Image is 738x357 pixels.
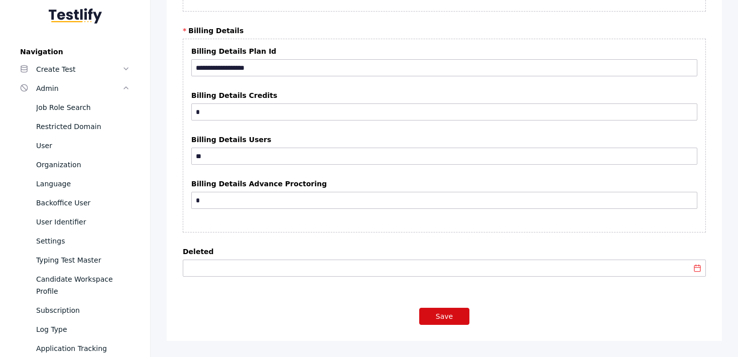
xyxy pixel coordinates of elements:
a: Settings [12,231,138,251]
a: User [12,136,138,155]
div: Restricted Domain [36,121,130,133]
div: Admin [36,82,122,94]
a: Backoffice User [12,193,138,212]
a: Organization [12,155,138,174]
label: Navigation [12,48,138,56]
div: Job Role Search [36,101,130,113]
div: Language [36,178,130,190]
div: User [36,140,130,152]
button: Save [419,308,469,325]
div: Typing Test Master [36,254,130,266]
a: Restricted Domain [12,117,138,136]
a: Job Role Search [12,98,138,117]
div: Subscription [36,304,130,316]
div: Candidate Workspace Profile [36,273,130,297]
a: User Identifier [12,212,138,231]
img: Testlify - Backoffice [49,8,102,24]
div: User Identifier [36,216,130,228]
a: Candidate Workspace Profile [12,270,138,301]
label: Billing Details Credits [191,91,697,99]
div: Create Test [36,63,122,75]
div: Log Type [36,323,130,335]
label: Billing Details Users [191,136,697,144]
label: Billing Details [183,27,706,35]
div: Backoffice User [36,197,130,209]
label: Billing Details Advance Proctoring [191,180,697,188]
a: Language [12,174,138,193]
div: Organization [36,159,130,171]
label: Deleted [183,248,706,256]
a: Subscription [12,301,138,320]
label: Billing Details Plan Id [191,47,697,55]
a: Log Type [12,320,138,339]
div: Settings [36,235,130,247]
a: Typing Test Master [12,251,138,270]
